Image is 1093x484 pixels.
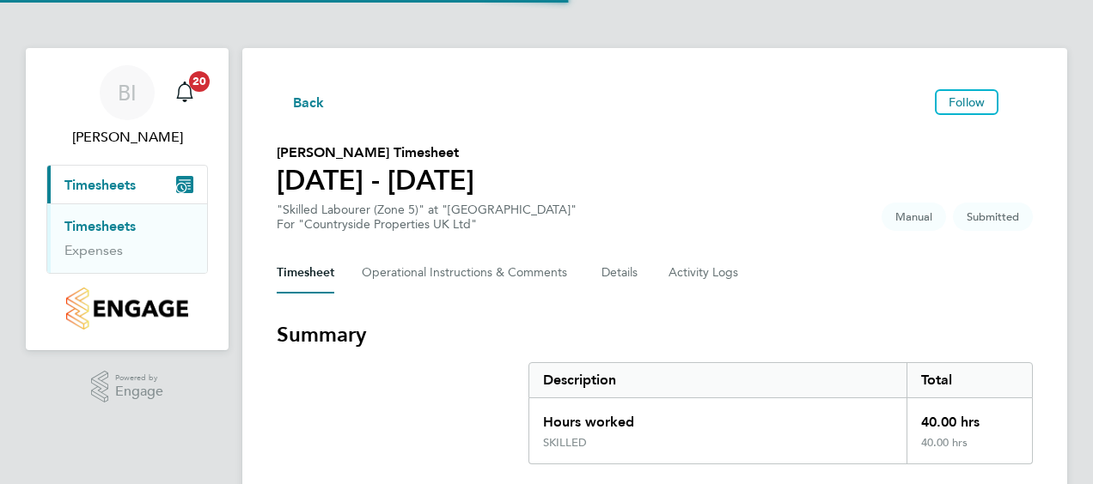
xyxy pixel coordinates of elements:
button: Operational Instructions & Comments [362,252,574,293]
span: This timesheet was manually created. [882,203,946,231]
span: Timesheets [64,177,136,193]
div: 40.00 hrs [907,398,1032,436]
span: Ben Ioannou [46,127,208,148]
a: Powered byEngage [91,371,164,403]
button: Activity Logs [669,252,741,293]
div: Total [907,363,1032,397]
span: Follow [949,94,985,110]
a: Expenses [64,242,123,258]
button: Details [601,252,641,293]
nav: Main navigation [26,48,229,350]
span: Engage [115,384,163,399]
div: 40.00 hrs [907,436,1032,463]
div: Hours worked [529,398,907,436]
button: Timesheets [47,166,207,203]
span: 20 [189,71,210,92]
img: countryside-properties-logo-retina.png [66,287,187,330]
span: This timesheet is Submitted. [953,203,1033,231]
div: Summary [528,362,1033,464]
div: SKILLED [543,436,587,450]
h3: Summary [277,321,1033,348]
div: For "Countryside Properties UK Ltd" [277,217,577,232]
span: BI [118,82,137,104]
a: 20 [168,65,202,120]
button: Follow [935,89,998,115]
a: BI[PERSON_NAME] [46,65,208,148]
button: Timesheets Menu [1005,98,1033,106]
button: Timesheet [277,252,334,293]
a: Go to home page [46,287,208,330]
div: Timesheets [47,203,207,273]
h1: [DATE] - [DATE] [277,163,474,197]
button: Back [277,91,325,112]
span: Powered by [115,371,163,385]
a: Timesheets [64,218,136,234]
div: "Skilled Labourer (Zone 5)" at "[GEOGRAPHIC_DATA]" [277,203,577,232]
span: Back [293,93,325,113]
h2: [PERSON_NAME] Timesheet [277,142,474,163]
div: Description [529,363,907,397]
